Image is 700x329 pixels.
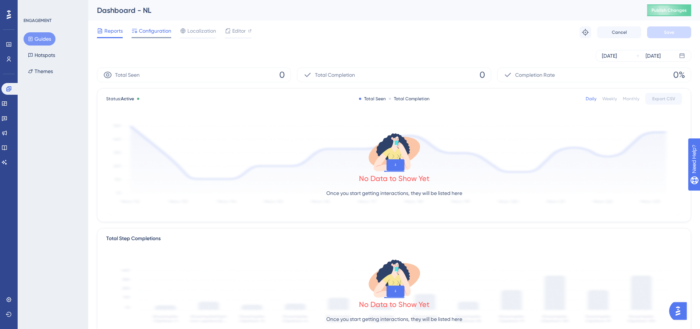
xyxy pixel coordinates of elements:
[359,96,386,102] div: Total Seen
[24,32,55,46] button: Guides
[359,299,430,310] div: No Data to Show Yet
[664,29,674,35] span: Save
[623,96,639,102] div: Monthly
[612,29,627,35] span: Cancel
[586,96,596,102] div: Daily
[24,18,51,23] div: ENGAGEMENT
[645,93,682,105] button: Export CSV
[326,189,462,198] p: Once you start getting interactions, they will be listed here
[139,26,171,35] span: Configuration
[389,96,430,102] div: Total Completion
[602,51,617,60] div: [DATE]
[315,70,355,79] span: Total Completion
[121,96,134,101] span: Active
[673,69,685,81] span: 0%
[24,48,60,62] button: Hotspots
[646,51,661,60] div: [DATE]
[652,96,675,102] span: Export CSV
[647,26,691,38] button: Save
[602,96,617,102] div: Weekly
[597,26,641,38] button: Cancel
[359,173,430,184] div: No Data to Show Yet
[24,65,57,78] button: Themes
[651,7,687,13] span: Publish Changes
[106,234,161,243] div: Total Step Completions
[104,26,123,35] span: Reports
[17,2,46,11] span: Need Help?
[647,4,691,16] button: Publish Changes
[480,69,485,81] span: 0
[279,69,285,81] span: 0
[97,5,629,15] div: Dashboard - NL
[106,96,134,102] span: Status:
[326,315,462,323] p: Once you start getting interactions, they will be listed here
[232,26,246,35] span: Editor
[187,26,216,35] span: Localization
[669,300,691,322] iframe: UserGuiding AI Assistant Launcher
[515,70,555,79] span: Completion Rate
[115,70,140,79] span: Total Seen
